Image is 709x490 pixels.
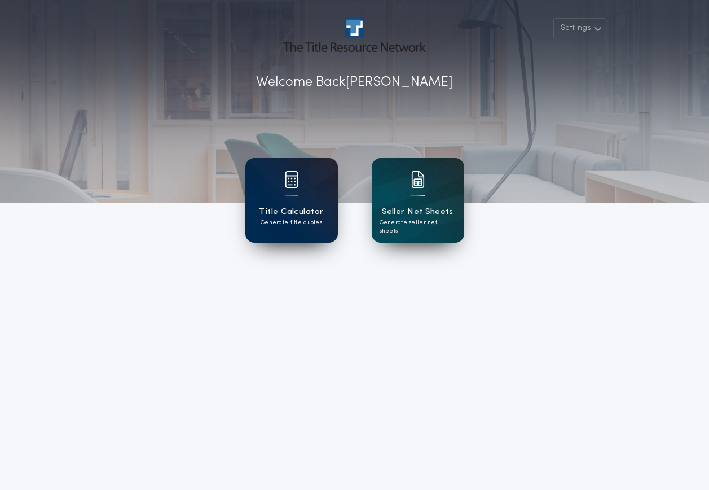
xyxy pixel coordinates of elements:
p: Welcome Back [PERSON_NAME] [256,72,453,93]
p: Generate title quotes [261,218,322,227]
img: card icon [285,171,298,188]
h1: Seller Net Sheets [382,205,453,218]
img: account-logo [283,18,425,52]
img: card icon [411,171,425,188]
p: Generate seller net sheets [380,218,456,235]
button: Settings [553,18,606,38]
a: card iconSeller Net SheetsGenerate seller net sheets [372,158,464,243]
a: card iconTitle CalculatorGenerate title quotes [245,158,338,243]
h1: Title Calculator [259,205,323,218]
